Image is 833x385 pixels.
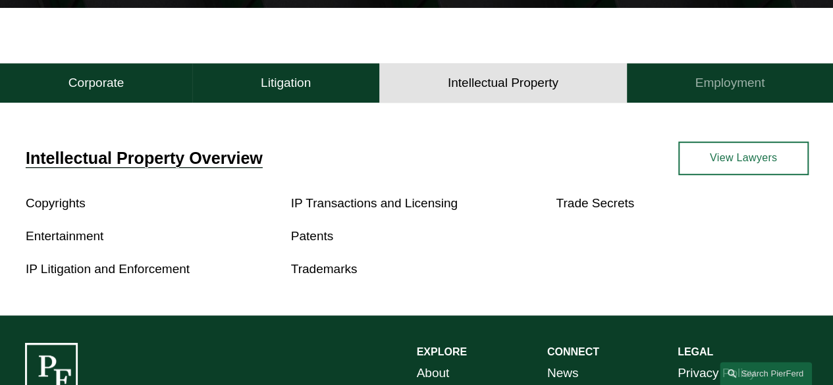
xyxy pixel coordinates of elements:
strong: CONNECT [547,346,599,357]
h4: Litigation [261,75,311,91]
a: Search this site [720,362,812,385]
a: Patents [291,229,333,243]
a: View Lawyers [678,141,809,175]
a: Trademarks [291,262,358,276]
a: Intellectual Property Overview [26,149,263,167]
a: Privacy Policy [678,362,755,384]
a: Copyrights [26,196,86,210]
strong: LEGAL [678,346,713,357]
a: Entertainment [26,229,103,243]
strong: EXPLORE [417,346,467,357]
a: News [547,362,579,384]
a: About [417,362,450,384]
h4: Corporate [68,75,124,91]
h4: Intellectual Property [448,75,558,91]
a: IP Transactions and Licensing [291,196,458,210]
h4: Employment [695,75,765,91]
a: IP Litigation and Enforcement [26,262,190,276]
a: Trade Secrets [556,196,634,210]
